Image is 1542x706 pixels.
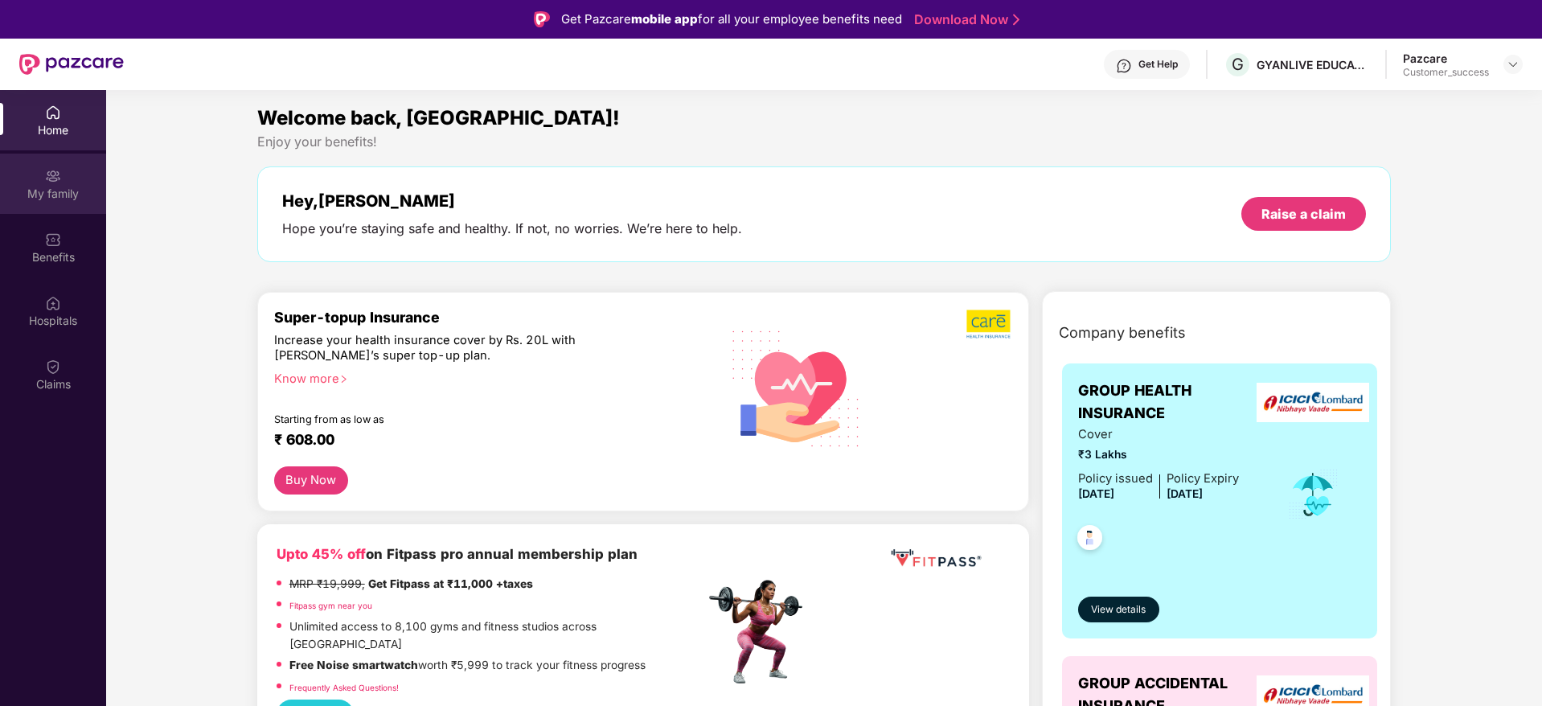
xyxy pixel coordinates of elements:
span: Welcome back, [GEOGRAPHIC_DATA]! [257,106,620,129]
img: Logo [534,11,550,27]
div: Policy Expiry [1167,470,1239,488]
strong: mobile app [631,11,698,27]
span: ₹3 Lakhs [1078,446,1239,464]
b: Upto 45% off [277,546,366,562]
span: Company benefits [1059,322,1186,344]
img: fpp.png [704,576,817,688]
div: Increase your health insurance cover by Rs. 20L with [PERSON_NAME]’s super top-up plan. [274,333,635,364]
img: svg+xml;base64,PHN2ZyBpZD0iQmVuZWZpdHMiIHhtbG5zPSJodHRwOi8vd3d3LnczLm9yZy8yMDAwL3N2ZyIgd2lkdGg9Ij... [45,232,61,248]
img: svg+xml;base64,PHN2ZyB4bWxucz0iaHR0cDovL3d3dy53My5vcmcvMjAwMC9zdmciIHhtbG5zOnhsaW5rPSJodHRwOi8vd3... [720,310,873,466]
div: Policy issued [1078,470,1153,488]
img: fppp.png [888,544,984,573]
p: worth ₹5,999 to track your fitness progress [289,657,646,675]
span: View details [1091,602,1146,618]
div: Hey, [PERSON_NAME] [282,191,742,211]
img: svg+xml;base64,PHN2ZyBpZD0iSGVscC0zMngzMiIgeG1sbnM9Imh0dHA6Ly93d3cudzMub3JnLzIwMDAvc3ZnIiB3aWR0aD... [1116,58,1132,74]
div: Pazcare [1403,51,1489,66]
div: Get Pazcare for all your employee benefits need [561,10,902,29]
a: Fitpass gym near you [289,601,372,610]
span: G [1232,55,1244,74]
span: [DATE] [1078,487,1114,500]
img: svg+xml;base64,PHN2ZyBpZD0iQ2xhaW0iIHhtbG5zPSJodHRwOi8vd3d3LnczLm9yZy8yMDAwL3N2ZyIgd2lkdGg9IjIwIi... [45,359,61,375]
a: Download Now [914,11,1015,28]
div: GYANLIVE EDUCATION PRIVATE LIMITED [1257,57,1369,72]
div: Raise a claim [1261,205,1346,223]
strong: Get Fitpass at ₹11,000 +taxes [368,577,533,590]
button: Buy Now [274,466,348,495]
img: b5dec4f62d2307b9de63beb79f102df3.png [966,309,1012,339]
span: GROUP HEALTH INSURANCE [1078,380,1265,425]
div: Starting from as low as [274,413,637,425]
a: Frequently Asked Questions! [289,683,399,692]
del: MRP ₹19,999, [289,577,365,590]
img: svg+xml;base64,PHN2ZyBpZD0iSG9tZSIgeG1sbnM9Imh0dHA6Ly93d3cudzMub3JnLzIwMDAvc3ZnIiB3aWR0aD0iMjAiIG... [45,105,61,121]
div: Customer_success [1403,66,1489,79]
img: New Pazcare Logo [19,54,124,75]
span: right [339,375,348,384]
img: svg+xml;base64,PHN2ZyBpZD0iSG9zcGl0YWxzIiB4bWxucz0iaHR0cDovL3d3dy53My5vcmcvMjAwMC9zdmciIHdpZHRoPS... [45,295,61,311]
div: Hope you’re staying safe and healthy. If not, no worries. We’re here to help. [282,220,742,237]
button: View details [1078,597,1159,622]
p: Unlimited access to 8,100 gyms and fitness studios across [GEOGRAPHIC_DATA] [289,618,704,653]
img: icon [1287,468,1339,521]
img: insurerLogo [1257,383,1369,422]
img: Stroke [1013,11,1019,28]
img: svg+xml;base64,PHN2ZyB4bWxucz0iaHR0cDovL3d3dy53My5vcmcvMjAwMC9zdmciIHdpZHRoPSI0OC45NDMiIGhlaWdodD... [1070,520,1109,560]
div: ₹ 608.00 [274,431,689,450]
span: Cover [1078,425,1239,444]
span: [DATE] [1167,487,1203,500]
div: Know more [274,371,695,383]
img: svg+xml;base64,PHN2ZyBpZD0iRHJvcGRvd24tMzJ4MzIiIHhtbG5zPSJodHRwOi8vd3d3LnczLm9yZy8yMDAwL3N2ZyIgd2... [1507,58,1519,71]
div: Enjoy your benefits! [257,133,1392,150]
img: svg+xml;base64,PHN2ZyB3aWR0aD0iMjAiIGhlaWdodD0iMjAiIHZpZXdCb3g9IjAgMCAyMCAyMCIgZmlsbD0ibm9uZSIgeG... [45,168,61,184]
strong: Free Noise smartwatch [289,659,418,671]
div: Super-topup Insurance [274,309,705,326]
b: on Fitpass pro annual membership plan [277,546,638,562]
div: Get Help [1138,58,1178,71]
